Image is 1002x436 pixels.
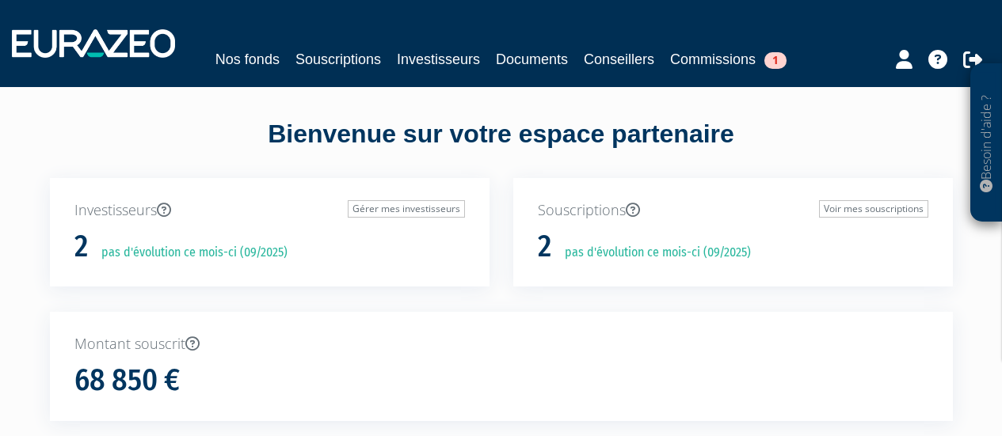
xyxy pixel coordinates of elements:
[538,200,928,221] p: Souscriptions
[215,48,280,70] a: Nos fonds
[584,48,654,70] a: Conseillers
[764,52,787,69] span: 1
[348,200,465,218] a: Gérer mes investisseurs
[38,116,965,178] div: Bienvenue sur votre espace partenaire
[74,364,180,397] h1: 68 850 €
[74,334,928,354] p: Montant souscrit
[74,200,465,221] p: Investisseurs
[496,48,568,70] a: Documents
[397,48,480,70] a: Investisseurs
[977,72,996,214] p: Besoin d'aide ?
[554,244,751,262] p: pas d'évolution ce mois-ci (09/2025)
[670,48,787,70] a: Commissions1
[12,29,175,58] img: 1732889491-logotype_eurazeo_blanc_rvb.png
[819,200,928,218] a: Voir mes souscriptions
[90,244,288,262] p: pas d'évolution ce mois-ci (09/2025)
[74,230,88,263] h1: 2
[538,230,551,263] h1: 2
[295,48,381,70] a: Souscriptions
